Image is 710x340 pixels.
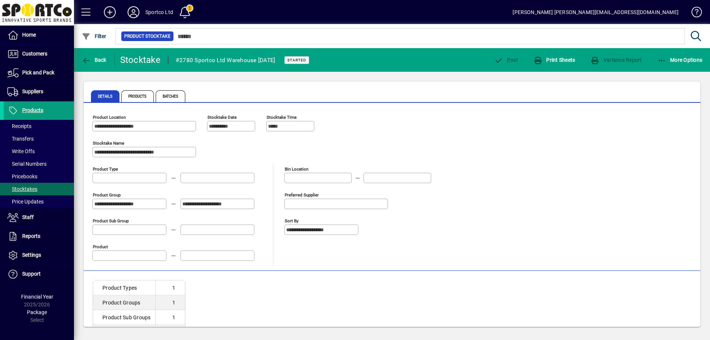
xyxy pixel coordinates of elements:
[4,183,74,195] a: Stocktakes
[124,33,170,40] span: Product Stocktake
[82,57,106,63] span: Back
[80,30,108,43] button: Filter
[93,295,155,310] td: Product Groups
[22,271,41,277] span: Support
[22,252,41,258] span: Settings
[285,166,308,172] mat-label: Bin Location
[93,115,126,120] mat-label: Product Location
[7,186,37,192] span: Stocktakes
[4,145,74,158] a: Write Offs
[7,136,34,142] span: Transfers
[7,123,31,129] span: Receipts
[22,214,34,220] span: Staff
[93,244,108,249] mat-label: Product
[285,218,298,223] mat-label: Sort By
[22,88,43,94] span: Suppliers
[145,6,173,18] div: Sportco Ltd
[155,325,185,340] td: 26
[285,192,319,198] mat-label: Preferred Supplier
[122,6,145,19] button: Profile
[155,295,185,310] td: 1
[74,53,115,67] app-page-header-button: Back
[287,58,306,63] span: Started
[7,148,35,154] span: Write Offs
[4,227,74,246] a: Reports
[22,233,40,239] span: Reports
[93,141,124,146] mat-label: Stocktake Name
[4,64,74,82] a: Pick and Pack
[656,53,704,67] button: More Options
[7,161,47,167] span: Serial Numbers
[22,51,47,57] span: Customers
[4,45,74,63] a: Customers
[93,325,155,340] td: Products
[4,246,74,265] a: Settings
[207,115,237,120] mat-label: Stocktake Date
[156,90,186,102] span: Batches
[80,53,108,67] button: Back
[657,57,703,63] span: More Options
[155,280,185,295] td: 1
[532,53,577,67] button: Print Sheets
[82,33,106,39] span: Filter
[7,199,44,205] span: Price Updates
[21,294,53,300] span: Financial Year
[93,218,129,223] mat-label: Product Sub group
[4,158,74,170] a: Serial Numbers
[4,265,74,283] a: Support
[155,310,185,325] td: 1
[513,6,679,18] div: [PERSON_NAME] [PERSON_NAME][EMAIL_ADDRESS][DOMAIN_NAME]
[7,174,37,179] span: Pricebooks
[4,170,74,183] a: Pricebooks
[686,1,701,26] a: Knowledge Base
[4,120,74,132] a: Receipts
[22,107,43,113] span: Products
[534,57,575,63] span: Print Sheets
[121,90,154,102] span: Products
[4,195,74,208] a: Price Updates
[176,54,275,66] div: #2780 Sportco Ltd Warehouse [DATE]
[4,26,74,44] a: Home
[4,208,74,227] a: Staff
[22,32,36,38] span: Home
[4,83,74,101] a: Suppliers
[98,6,122,19] button: Add
[4,132,74,145] a: Transfers
[91,90,119,102] span: Details
[93,166,118,172] mat-label: Product Type
[22,70,54,75] span: Pick and Pack
[27,309,47,315] span: Package
[267,115,297,120] mat-label: Stocktake Time
[93,310,155,325] td: Product Sub Groups
[120,54,160,66] div: Stocktake
[93,192,121,198] mat-label: Product Group
[93,280,155,295] td: Product Types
